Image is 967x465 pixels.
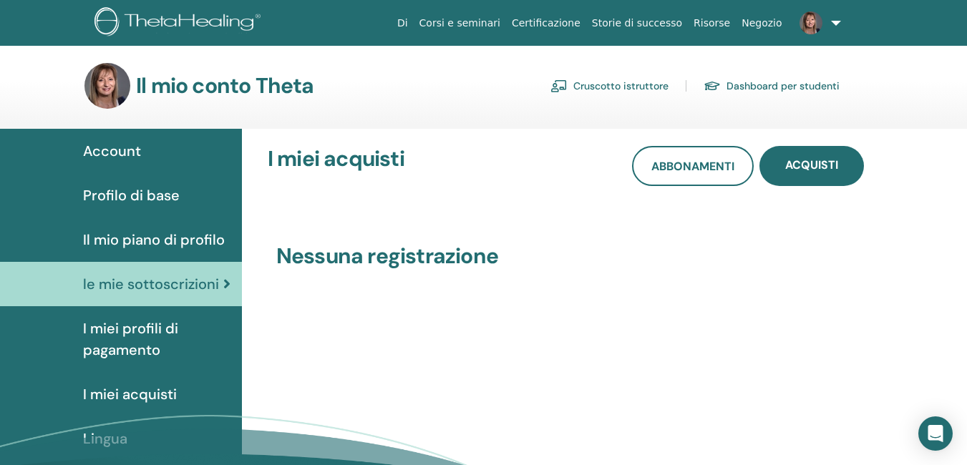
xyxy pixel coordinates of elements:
[83,185,180,206] span: Profilo di base
[651,159,734,174] span: Abbonamenti
[268,243,864,269] h3: Nessuna registrazione
[586,10,688,36] a: Storie di successo
[136,73,314,99] h3: Il mio conto Theta
[268,146,404,180] h3: I miei acquisti
[550,74,669,97] a: Cruscotto istruttore
[704,80,721,92] img: graduation-cap.svg
[736,10,787,36] a: Negozio
[632,146,754,186] a: Abbonamenti
[506,10,586,36] a: Certificazione
[84,63,130,109] img: default.jpg
[83,273,219,295] span: le mie sottoscrizioni
[704,74,840,97] a: Dashboard per studenti
[94,7,266,39] img: logo.png
[688,10,736,36] a: Risorse
[83,383,177,405] span: I miei acquisti
[550,79,568,92] img: chalkboard-teacher.svg
[414,10,506,36] a: Corsi e seminari
[392,10,414,36] a: Di
[83,318,230,361] span: I miei profili di pagamento
[918,416,953,451] div: Open Intercom Messenger
[800,11,822,34] img: default.jpg
[83,229,225,250] span: Il mio piano di profilo
[759,146,864,186] a: Acquisti
[785,157,838,172] span: Acquisti
[83,140,141,162] span: Account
